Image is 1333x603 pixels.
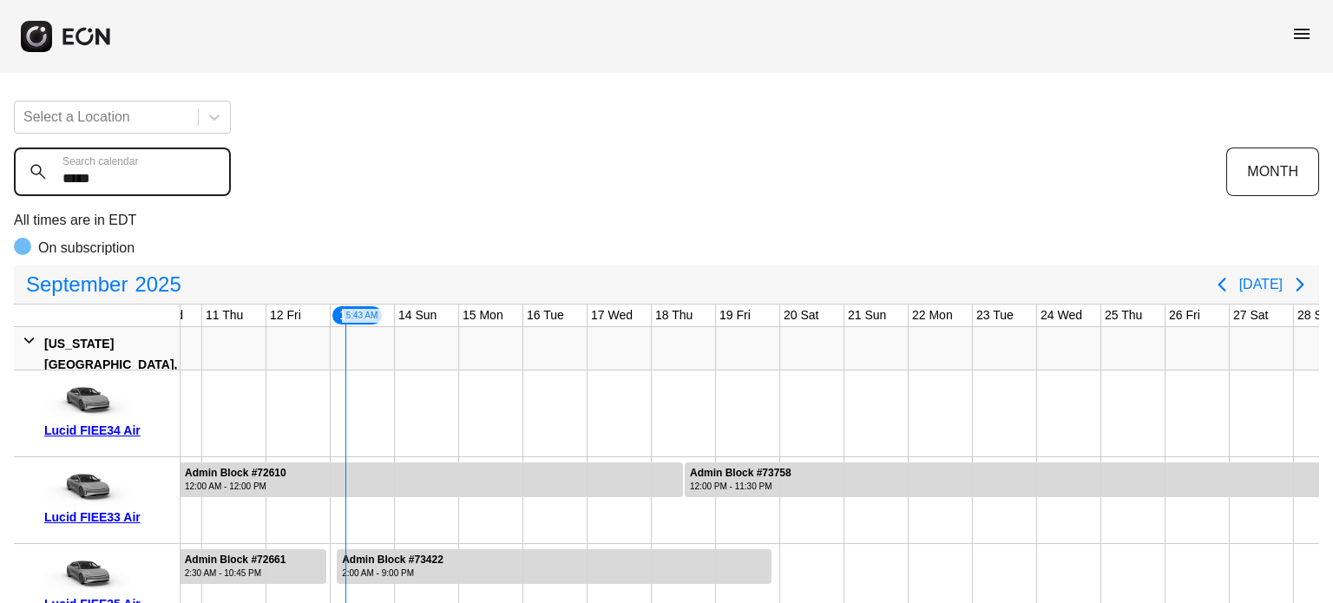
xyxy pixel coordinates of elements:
div: 2:30 AM - 10:45 PM [185,567,286,580]
div: 17 Wed [588,305,636,326]
div: 19 Fri [716,305,754,326]
button: [DATE] [1239,269,1283,300]
img: car [44,550,131,593]
div: 27 Sat [1230,305,1271,326]
div: 2:00 AM - 9:00 PM [342,567,443,580]
p: All times are in EDT [14,210,1319,231]
div: Admin Block #72661 [185,554,286,567]
div: 26 Fri [1166,305,1204,326]
div: Lucid FIEE33 Air [44,507,174,528]
div: 13 Sat [331,305,383,326]
img: car [44,463,131,507]
span: September [23,267,131,302]
button: MONTH [1226,147,1319,196]
div: Admin Block #73758 [690,467,791,480]
div: 12:00 PM - 11:30 PM [690,480,791,493]
div: 16 Tue [523,305,568,326]
div: 21 Sun [844,305,890,326]
div: 11 Thu [202,305,246,326]
div: 23 Tue [973,305,1017,326]
div: 14 Sun [395,305,440,326]
div: 15 Mon [459,305,507,326]
div: 25 Thu [1101,305,1146,326]
p: On subscription [38,238,135,259]
div: Admin Block #72610 [185,467,286,480]
div: Rented for 7 days by Admin Block Current status is rental [336,544,772,584]
button: Previous page [1205,267,1239,302]
div: Lucid FIEE34 Air [44,420,174,441]
div: 12:00 AM - 12:00 PM [185,480,286,493]
div: Admin Block #73422 [342,554,443,567]
div: 22 Mon [909,305,956,326]
img: car [44,377,131,420]
div: 24 Wed [1037,305,1086,326]
button: Next page [1283,267,1317,302]
button: September2025 [16,267,192,302]
span: menu [1291,23,1312,44]
div: 12 Fri [266,305,305,326]
div: [US_STATE][GEOGRAPHIC_DATA], [GEOGRAPHIC_DATA] [44,333,177,396]
div: 20 Sat [780,305,822,326]
label: Search calendar [62,154,138,168]
div: 18 Thu [652,305,696,326]
span: 2025 [131,267,184,302]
